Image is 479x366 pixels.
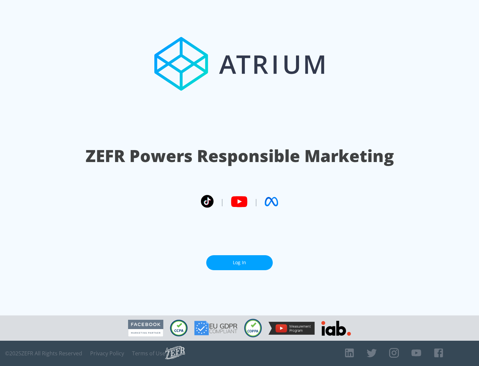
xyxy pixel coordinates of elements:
img: GDPR Compliant [194,321,238,335]
img: YouTube Measurement Program [268,322,315,335]
span: | [220,197,224,207]
img: Facebook Marketing Partner [128,320,163,337]
img: COPPA Compliant [244,319,262,337]
a: Privacy Policy [90,350,124,357]
span: © 2025 ZEFR All Rights Reserved [5,350,82,357]
h1: ZEFR Powers Responsible Marketing [85,144,394,167]
img: IAB [321,321,351,336]
a: Log In [206,255,273,270]
span: | [254,197,258,207]
a: Terms of Use [132,350,165,357]
img: CCPA Compliant [170,320,188,336]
